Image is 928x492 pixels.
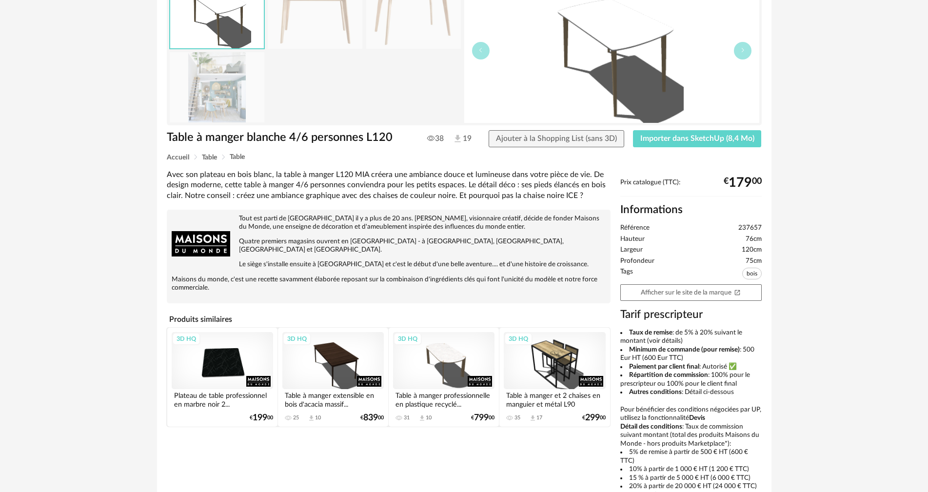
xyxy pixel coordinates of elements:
b: Détail des conditions [620,423,682,430]
span: 76cm [746,235,762,244]
span: Importer dans SketchUp (8,4 Mo) [640,135,754,142]
li: 10% à partir de 1 000 € HT (1 200 € TTC) [620,465,762,474]
h1: Table à manger blanche 4/6 personnes L120 [167,130,409,145]
h3: Tarif prescripteur [620,308,762,322]
div: Breadcrumb [167,154,762,161]
div: 10 [315,414,321,421]
div: € 00 [471,414,494,421]
p: Tout est parti de [GEOGRAPHIC_DATA] il y a plus de 20 ans. [PERSON_NAME], visionnaire créatif, dé... [172,215,606,231]
li: 5% de remise à partir de 500 € HT (600 € TTC) [620,448,762,465]
a: 3D HQ Table à manger extensible en bois d'acacia massif... 25 Download icon 10 €83900 [278,328,388,427]
p: Maisons du monde, c'est une recette savamment élaborée reposant sur la combinaison d'ingrédients ... [172,276,606,292]
div: 31 [404,414,410,421]
li: : 100% pour le prescripteur ou 100% pour le client final [620,371,762,388]
div: € 00 [582,414,606,421]
span: 19 [453,134,471,144]
img: brand logo [172,215,230,273]
button: Ajouter à la Shopping List (sans 3D) [489,130,624,148]
div: 3D HQ [394,333,422,345]
li: : 500 Eur HT (600 Eur TTC) [620,346,762,363]
a: 3D HQ Plateau de table professionnel en marbre noir 2... €19900 [167,328,277,427]
span: Largeur [620,246,643,255]
span: 199 [253,414,267,421]
div: € 00 [250,414,273,421]
div: 35 [514,414,520,421]
span: 179 [729,179,752,187]
img: table-a-manger-blanche-4-6-personnes-l120-1000-14-21-237657_3.jpg [170,52,264,122]
span: Ajouter à la Shopping List (sans 3D) [496,135,617,142]
b: Autres conditions [629,389,682,395]
span: 120cm [742,246,762,255]
span: Download icon [308,414,315,422]
div: 25 [293,414,299,421]
span: bois [742,268,762,279]
li: : Autorisé ✅ [620,363,762,372]
li: : Détail ci-dessous [620,388,762,397]
button: Importer dans SketchUp (8,4 Mo) [633,130,762,148]
a: Afficher sur le site de la marqueOpen In New icon [620,284,762,301]
span: Open In New icon [734,289,741,295]
div: Table à manger professionnelle en plastique recyclé... [393,389,494,409]
div: € 00 [360,414,384,421]
span: 75cm [746,257,762,266]
a: 3D HQ Table à manger professionnelle en plastique recyclé... 31 Download icon 10 €79900 [389,328,499,427]
div: Table à manger et 2 chaises en manguier et métal L90 [504,389,605,409]
div: € 00 [724,179,762,187]
li: : de 5% à 20% suivant le montant (voir détails) [620,329,762,346]
div: 17 [536,414,542,421]
span: Profondeur [620,257,654,266]
div: 10 [426,414,432,421]
b: Taux de remise [629,329,672,336]
li: 15 % à partir de 5 000 € HT (6 000 € TTC) [620,474,762,483]
div: Avec son plateau en bois blanc, la table à manger L120 MIA créera une ambiance douce et lumineuse... [167,170,611,201]
span: Accueil [167,154,189,161]
span: Hauteur [620,235,645,244]
a: 3D HQ Table à manger et 2 chaises en manguier et métal L90 35 Download icon 17 €29900 [499,328,610,427]
b: Paiement par client final [629,363,699,370]
div: 3D HQ [504,333,533,345]
h4: Produits similaires [167,312,611,327]
span: 299 [585,414,600,421]
span: 237657 [738,224,762,233]
div: Plateau de table professionnel en marbre noir 2... [172,389,273,409]
span: Download icon [418,414,426,422]
p: Quatre premiers magasins ouvrent en [GEOGRAPHIC_DATA] - à [GEOGRAPHIC_DATA], [GEOGRAPHIC_DATA], [... [172,237,606,254]
img: Téléchargements [453,134,463,144]
span: Table [202,154,217,161]
div: Table à manger extensible en bois d'acacia massif... [282,389,384,409]
b: Devis [689,414,705,421]
span: 839 [363,414,378,421]
span: Download icon [529,414,536,422]
span: Table [230,154,245,160]
span: 38 [427,134,444,143]
p: Le siège s'installe ensuite à [GEOGRAPHIC_DATA] et c'est le début d'une belle aventure.... et d'u... [172,260,606,269]
span: 799 [474,414,489,421]
div: Prix catalogue (TTC): [620,178,762,197]
h2: Informations [620,203,762,217]
b: Minimum de commande (pour remise) [629,346,740,353]
b: Répartition de commission [629,372,708,378]
span: Référence [620,224,650,233]
div: 3D HQ [283,333,311,345]
span: Tags [620,268,633,282]
div: 3D HQ [172,333,200,345]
